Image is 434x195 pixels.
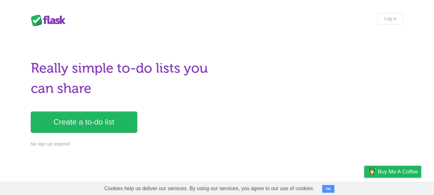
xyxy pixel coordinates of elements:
a: Create a to-do list [31,111,137,133]
a: Log in [377,13,403,24]
div: Flask Lists [31,14,69,26]
img: Buy me a coffee [368,166,376,177]
span: Buy me a coffee [378,166,418,177]
span: Cookies help us deliver our services. By using our services, you agree to our use of cookies. [98,182,321,195]
h1: Really simple to-do lists you can share [31,58,213,99]
button: OK [322,185,335,193]
p: No sign up required [31,141,213,147]
a: Buy me a coffee [364,166,421,178]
